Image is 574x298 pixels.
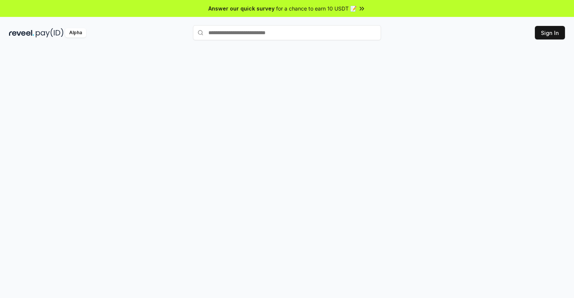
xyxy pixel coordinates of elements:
[36,28,64,38] img: pay_id
[208,5,275,12] span: Answer our quick survey
[9,28,34,38] img: reveel_dark
[535,26,565,39] button: Sign In
[276,5,357,12] span: for a chance to earn 10 USDT 📝
[65,28,86,38] div: Alpha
